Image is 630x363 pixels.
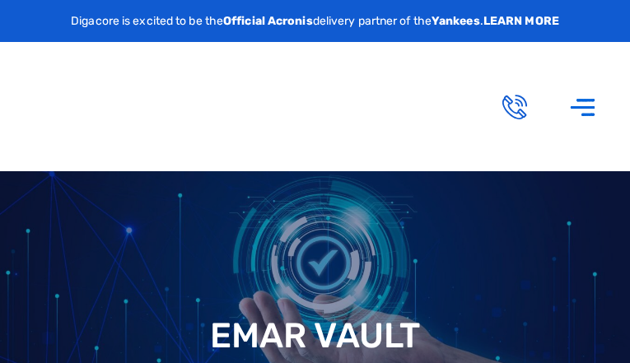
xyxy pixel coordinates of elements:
[21,42,324,170] img: Digacore logo 1
[561,84,604,129] div: Menu Toggle
[223,14,313,28] strong: Official Acronis
[71,12,559,30] p: Digacore is excited to be the delivery partner of the .
[483,14,559,28] a: LEARN MORE
[8,317,622,355] h1: EMAR VAULT
[432,14,480,28] strong: Yankees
